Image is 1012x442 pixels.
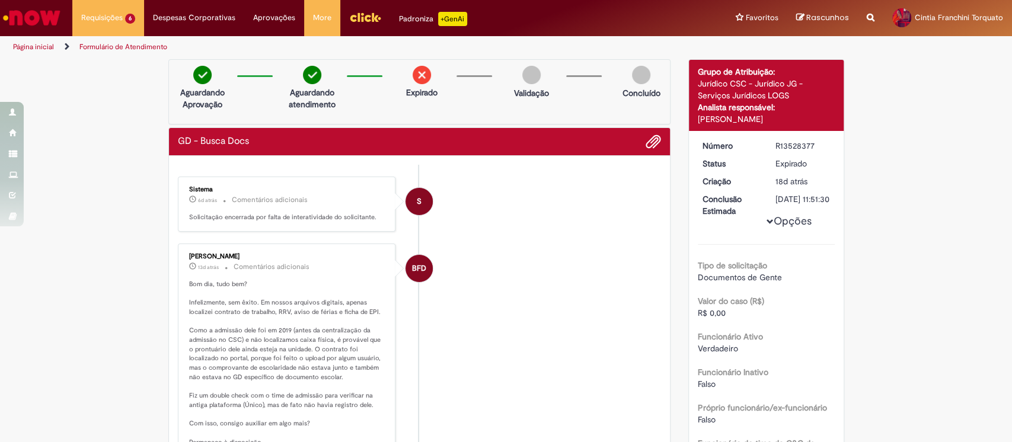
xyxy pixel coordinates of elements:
dt: Conclusão Estimada [694,193,767,217]
dt: Número [694,140,767,152]
b: Funcionário Ativo [698,331,763,342]
div: Expirado [775,158,831,169]
a: Formulário de Atendimento [79,42,167,52]
span: Aprovações [253,12,295,24]
time: 12/09/2025 15:49:43 [775,176,807,187]
span: 18d atrás [775,176,807,187]
b: Próprio funcionário/ex-funcionário [698,402,827,413]
span: Favoritos [746,12,778,24]
div: System [406,188,433,215]
img: remove.png [413,66,431,84]
span: R$ 0,00 [698,308,726,318]
b: Valor do caso (R$) [698,296,764,306]
ul: Trilhas de página [9,36,666,58]
p: Validação [514,87,549,99]
div: [PERSON_NAME] [698,113,835,125]
span: Rascunhos [806,12,849,23]
img: img-circle-grey.png [632,66,650,84]
div: Jurídico CSC - Jurídico JG - Serviços Jurídicos LOGS [698,78,835,101]
span: 6 [125,14,135,24]
button: Adicionar anexos [646,134,661,149]
div: R13528377 [775,140,831,152]
img: click_logo_yellow_360x200.png [349,8,381,26]
img: check-circle-green.png [303,66,321,84]
span: Cintia Franchini Torquato [915,12,1003,23]
b: Funcionário Inativo [698,367,768,377]
time: 17/09/2025 11:23:59 [198,264,219,271]
div: Analista responsável: [698,101,835,113]
span: Documentos de Gente [698,272,782,283]
img: check-circle-green.png [193,66,212,84]
dt: Criação [694,175,767,187]
img: ServiceNow [1,6,62,30]
span: Falso [698,379,716,389]
span: Verdadeiro [698,343,738,354]
span: Requisições [81,12,123,24]
a: Página inicial [13,42,54,52]
div: [DATE] 11:51:30 [775,193,831,205]
div: [PERSON_NAME] [189,253,387,260]
h2: GD - Busca Docs Histórico de tíquete [178,136,249,147]
a: Rascunhos [796,12,849,24]
small: Comentários adicionais [232,195,308,205]
div: Padroniza [399,12,467,26]
div: Sistema [189,186,387,193]
dt: Status [694,158,767,169]
div: Grupo de Atribuição: [698,66,835,78]
time: 25/09/2025 09:23:58 [198,197,217,204]
p: Expirado [406,87,438,98]
small: Comentários adicionais [234,262,309,272]
b: Tipo de solicitação [698,260,767,271]
p: Aguardando atendimento [283,87,341,110]
span: More [313,12,331,24]
span: 13d atrás [198,264,219,271]
span: BFD [412,254,426,283]
p: Aguardando Aprovação [174,87,231,110]
img: img-circle-grey.png [522,66,541,84]
div: 12/09/2025 15:49:43 [775,175,831,187]
span: Despesas Corporativas [153,12,235,24]
p: Solicitação encerrada por falta de interatividade do solicitante. [189,213,387,222]
p: +GenAi [438,12,467,26]
div: Beatriz Florio De Jesus [406,255,433,282]
span: 6d atrás [198,197,217,204]
span: S [417,187,422,216]
span: Falso [698,414,716,425]
p: Concluído [622,87,660,99]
